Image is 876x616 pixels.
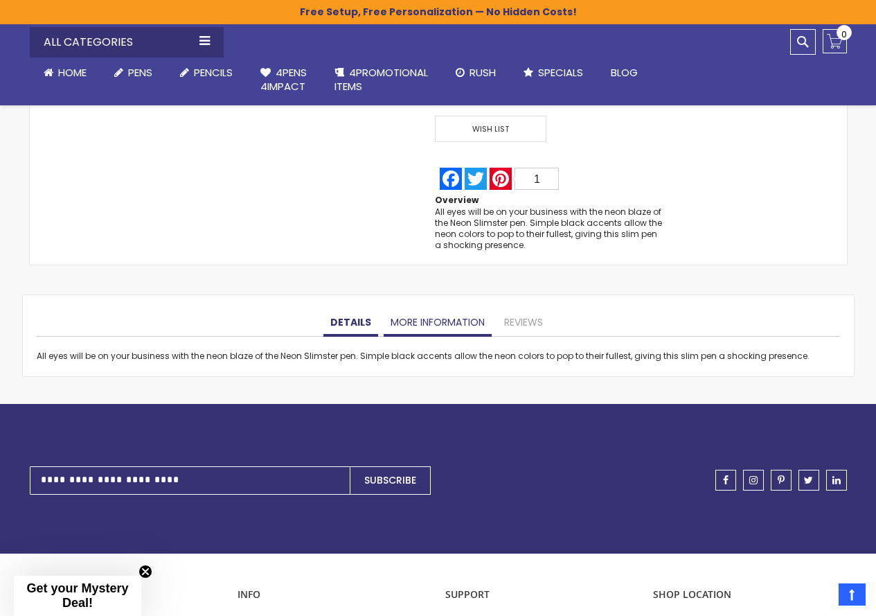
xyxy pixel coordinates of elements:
button: Close teaser [138,565,152,579]
strong: Overview [435,194,479,206]
a: 0 [823,29,847,53]
span: pinterest [778,475,785,485]
span: 1 [534,173,540,185]
span: 4PROMOTIONAL ITEMS [334,65,428,94]
a: linkedin [826,470,847,491]
a: Twitter [463,168,488,190]
p: INFO [238,588,431,601]
a: 4Pens4impact [247,58,321,103]
span: linkedin [832,475,841,485]
a: Pencils [166,58,247,88]
a: Pens [100,58,166,88]
a: Wish List [435,116,550,143]
p: Support [445,588,639,601]
span: Rush [470,65,496,80]
a: twitter [798,470,819,491]
a: 4PROMOTIONALITEMS [321,58,442,103]
button: Subscribe [350,466,431,495]
div: All Categories [30,27,224,58]
span: Pens [128,65,152,80]
span: 4Pens 4impact [260,65,307,94]
span: Get your Mystery Deal! [26,581,128,610]
a: Facebook [438,168,463,190]
a: Rush [442,58,510,88]
a: Blog [597,58,652,88]
span: Home [58,65,87,80]
a: Details [323,309,378,337]
a: facebook [715,470,736,491]
a: Reviews [497,309,550,337]
span: Blog [611,65,638,80]
div: Get your Mystery Deal!Close teaser [14,576,141,616]
div: All eyes will be on your business with the neon blaze of the Neon Slimster pen. Simple black acce... [37,351,840,362]
a: Top [839,583,866,606]
span: Specials [538,65,583,80]
p: SHOP LOCATION [653,588,847,601]
span: instagram [749,475,758,485]
span: facebook [723,475,728,485]
a: instagram [743,470,764,491]
span: twitter [804,475,813,485]
div: All eyes will be on your business with the neon blaze of the Neon Slimster pen. Simple black acce... [435,206,665,252]
span: Pencils [194,65,233,80]
span: Subscribe [364,473,416,487]
a: pinterest [771,470,792,491]
span: Wish List [435,116,546,143]
a: More Information [384,309,492,337]
a: Home [30,58,100,88]
a: Pinterest1 [488,168,560,190]
span: 0 [841,28,847,41]
a: Specials [510,58,597,88]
